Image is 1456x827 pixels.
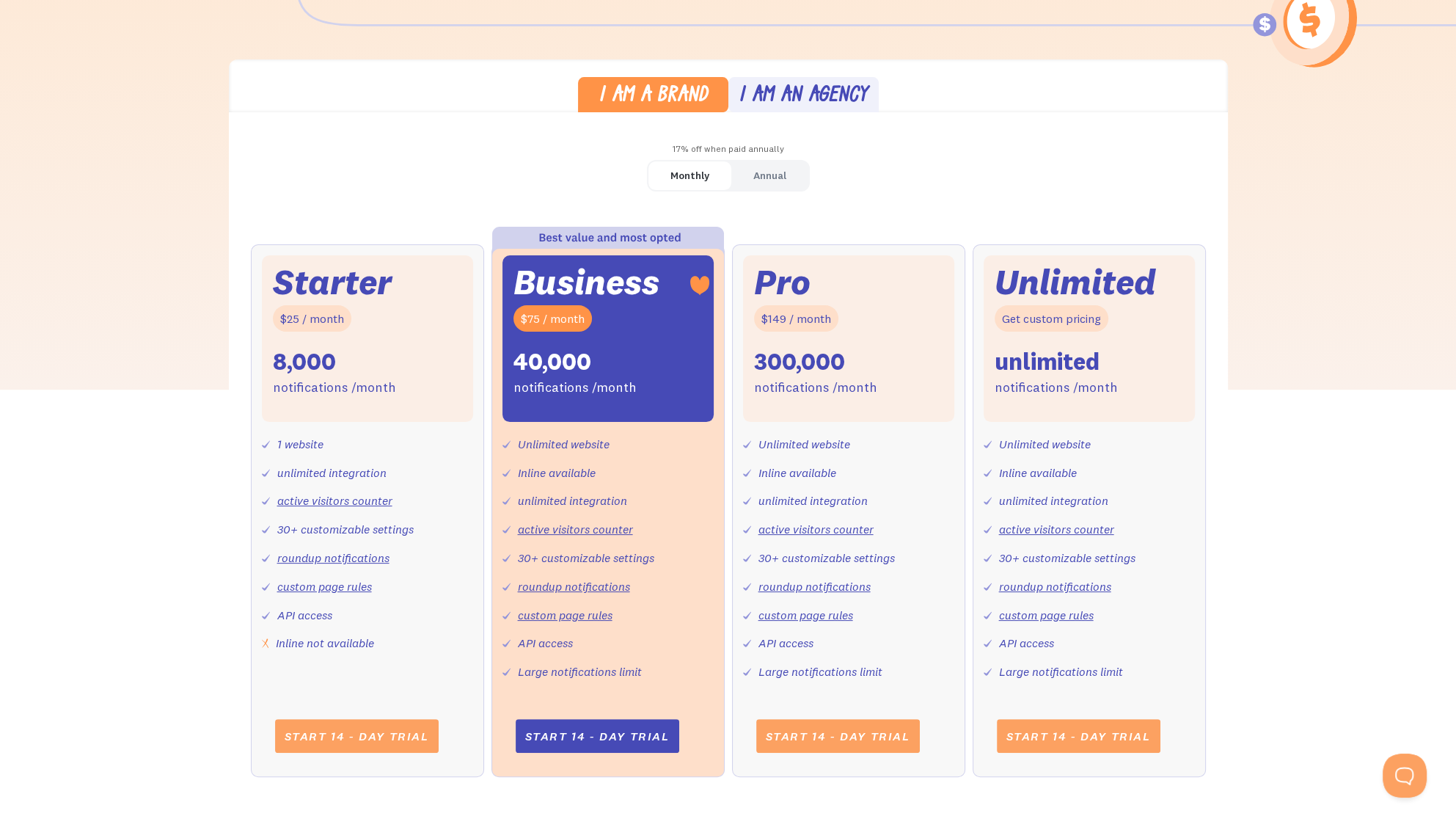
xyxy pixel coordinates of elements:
a: custom page rules [758,608,853,622]
a: Start 14 - day trial [997,719,1160,753]
a: custom page rules [277,579,372,594]
div: 300,000 [754,346,845,377]
div: Get custom pricing [995,305,1108,332]
div: Inline available [518,462,596,484]
div: Large notifications limit [518,661,642,682]
div: unlimited [995,346,1100,377]
div: Large notifications limit [758,661,882,682]
a: roundup notifications [758,579,871,594]
div: 30+ customizable settings [277,519,414,540]
div: notifications /month [273,377,396,398]
div: API access [518,633,573,654]
a: Start 14 - day trial [275,719,439,753]
a: active visitors counter [758,522,874,536]
div: notifications /month [513,377,637,398]
div: API access [277,605,332,626]
div: I am a brand [599,86,708,107]
div: API access [758,633,813,654]
div: Inline available [999,462,1077,484]
div: 8,000 [273,346,336,377]
a: roundup notifications [277,550,389,565]
div: $25 / month [273,305,351,332]
div: Unlimited website [518,434,610,455]
div: 40,000 [513,346,591,377]
div: Unlimited [995,266,1156,298]
a: active visitors counter [999,522,1114,536]
a: active visitors counter [277,493,392,508]
div: 17% off when paid annually [229,139,1228,160]
div: Annual [753,165,786,186]
a: Start 14 - day trial [756,719,920,753]
a: active visitors counter [518,522,633,536]
div: 30+ customizable settings [518,547,654,569]
a: custom page rules [999,608,1094,622]
div: API access [999,633,1054,654]
div: Inline available [758,462,836,484]
div: Business [513,266,659,298]
div: Unlimited website [999,434,1091,455]
div: Pro [754,266,811,298]
div: $149 / month [754,305,838,332]
div: I am an agency [739,86,868,107]
div: 30+ customizable settings [758,547,895,569]
div: unlimited integration [518,490,627,511]
div: unlimited integration [999,490,1108,511]
div: 30+ customizable settings [999,547,1135,569]
div: Large notifications limit [999,661,1123,682]
div: Inline not available [276,633,374,654]
a: roundup notifications [518,579,630,594]
a: roundup notifications [999,579,1111,594]
div: unlimited integration [758,490,868,511]
div: Monthly [670,165,709,186]
div: unlimited integration [277,462,387,484]
div: Unlimited website [758,434,850,455]
a: custom page rules [518,608,612,622]
div: Starter [273,266,392,298]
div: notifications /month [995,377,1118,398]
a: Start 14 - day trial [516,719,679,753]
iframe: Toggle Customer Support [1383,754,1427,798]
div: notifications /month [754,377,877,398]
div: $75 / month [513,305,592,332]
div: 1 website [277,434,323,455]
